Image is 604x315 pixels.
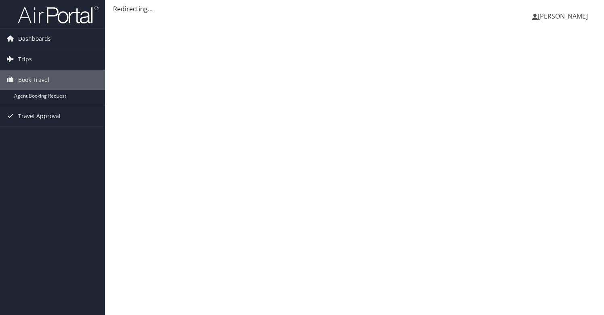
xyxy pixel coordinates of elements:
[532,4,596,28] a: [PERSON_NAME]
[18,49,32,69] span: Trips
[18,106,61,126] span: Travel Approval
[113,4,596,14] div: Redirecting...
[18,5,99,24] img: airportal-logo.png
[18,29,51,49] span: Dashboards
[18,70,49,90] span: Book Travel
[538,12,588,21] span: [PERSON_NAME]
